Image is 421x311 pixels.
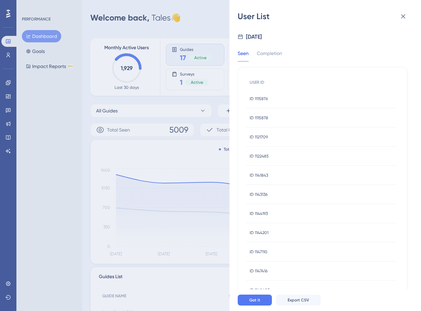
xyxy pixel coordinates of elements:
[288,297,309,303] span: Export CSV
[276,295,321,306] button: Export CSV
[250,134,268,140] span: ID 1121709
[257,49,282,62] div: Completion
[249,297,260,303] span: Got it
[238,49,249,62] div: Seen
[250,80,264,85] span: USER ID
[250,192,267,197] span: ID 1143136
[238,295,272,306] button: Got it
[250,230,268,235] span: ID 1144201
[250,249,267,255] span: ID 1147110
[250,115,268,121] span: ID 1115878
[246,33,262,41] div: [DATE]
[250,268,267,274] span: ID 1147416
[250,211,268,216] span: ID 1144193
[250,287,270,293] span: ID 1148405
[250,173,268,178] span: ID 1141843
[250,96,268,102] span: ID 1115876
[250,153,269,159] span: ID 1122485
[238,11,413,22] div: User List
